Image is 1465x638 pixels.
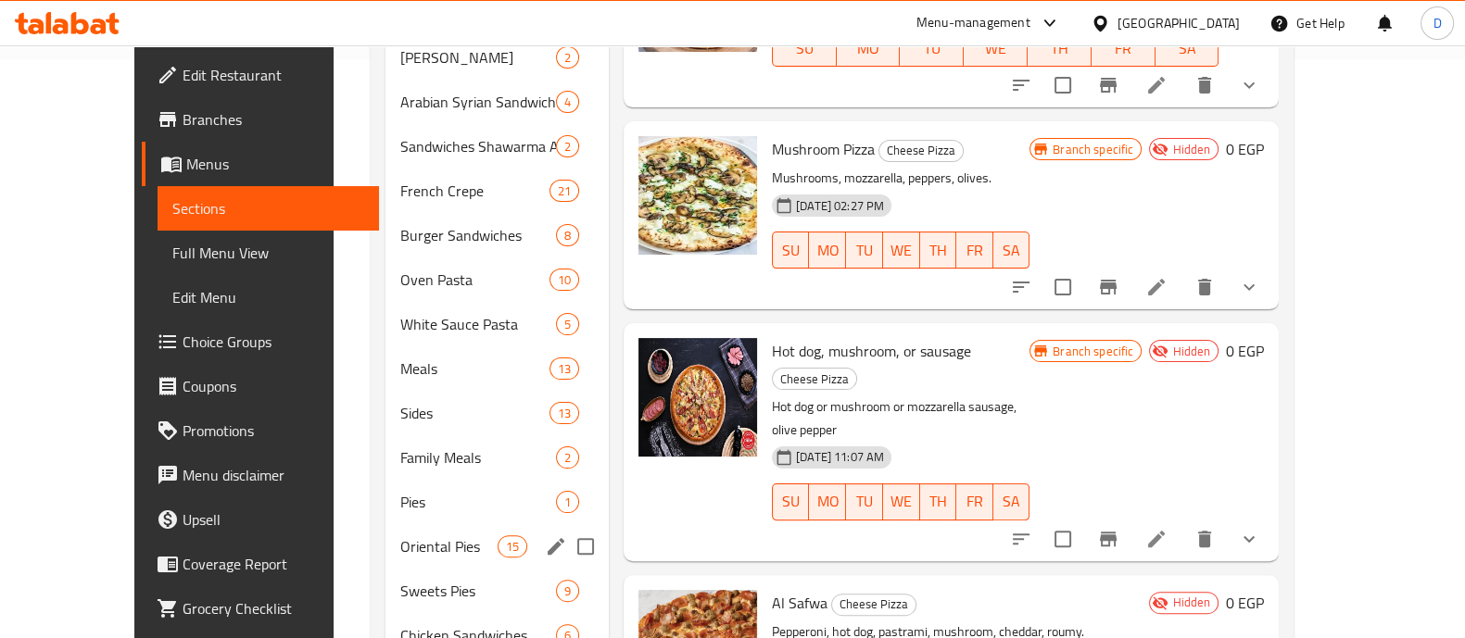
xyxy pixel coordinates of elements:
button: FR [956,231,993,269]
div: French Crepe21 [385,169,609,213]
button: TH [920,231,957,269]
a: Edit menu item [1145,528,1168,550]
div: items [556,91,579,113]
span: Upsell [183,508,364,531]
span: Coupons [183,375,364,397]
span: Menus [186,153,364,175]
a: Promotions [142,408,379,453]
span: Branch specific [1045,141,1141,158]
button: SU [772,30,837,67]
button: SU [772,483,809,520]
a: Edit menu item [1145,276,1168,298]
span: 1 [557,494,578,511]
div: items [556,46,579,69]
button: show more [1227,265,1271,309]
span: SU [780,237,802,264]
button: sort-choices [999,265,1043,309]
button: TH [920,483,957,520]
span: Sandwiches Shawarma Al Masry [400,135,556,157]
span: Sweets Pies [400,580,556,602]
svg: Show Choices [1238,276,1260,298]
span: Pies [400,491,556,513]
button: WE [964,30,1028,67]
span: 4 [557,94,578,111]
span: FR [1099,35,1148,62]
span: Hidden [1165,594,1218,611]
div: Oriental Pies15edit [385,524,609,569]
span: Family Meals [400,446,556,469]
span: [DATE] 11:07 AM [789,448,891,466]
div: items [549,402,579,424]
span: 2 [557,449,578,467]
a: Edit Restaurant [142,53,379,97]
span: 2 [557,49,578,67]
span: TU [907,35,956,62]
button: TU [846,231,883,269]
span: 2 [557,138,578,156]
span: 10 [550,271,578,289]
button: Branch-specific-item [1086,517,1130,561]
span: Branches [183,108,364,131]
span: FR [964,237,986,264]
span: French Crepe [400,180,549,202]
span: MO [816,488,839,515]
span: Arabian Syrian Sandwiches [400,91,556,113]
a: Grocery Checklist [142,586,379,631]
div: items [498,535,527,557]
button: edit [542,532,570,560]
span: [PERSON_NAME] [400,46,556,69]
a: Sections [158,186,379,231]
span: Promotions [183,419,364,442]
div: [PERSON_NAME]2 [385,35,609,80]
span: Sections [172,197,364,219]
a: Edit menu item [1145,74,1168,96]
span: 5 [557,316,578,333]
div: White Sauce Pasta5 [385,302,609,346]
div: items [549,269,579,291]
span: Menu disclaimer [183,464,364,486]
span: SA [1163,35,1212,62]
span: Select to update [1043,519,1082,558]
a: Coverage Report [142,542,379,586]
h6: 0 EGP [1226,590,1264,616]
button: SA [993,483,1030,520]
div: items [549,357,579,380]
div: Cheese Pizza [878,140,964,162]
div: Menu-management [916,12,1030,34]
div: Burger Sandwiches8 [385,213,609,257]
div: Oriental Pies [400,535,498,557]
div: Pies1 [385,480,609,524]
button: SA [1156,30,1219,67]
a: Edit Menu [158,275,379,319]
span: Select to update [1043,66,1082,105]
div: Oven Pasta [400,269,549,291]
span: Cheese Pizza [832,594,916,615]
span: 21 [550,182,578,200]
div: items [556,135,579,157]
p: Mushrooms, mozzarella, peppers, olives. [772,167,1029,190]
button: SU [772,231,809,269]
button: delete [1182,517,1227,561]
button: show more [1227,63,1271,107]
span: 15 [499,538,526,556]
button: sort-choices [999,63,1043,107]
div: items [556,491,579,513]
a: Menu disclaimer [142,453,379,497]
button: Branch-specific-item [1086,265,1130,309]
button: WE [883,231,920,269]
a: Coupons [142,364,379,408]
span: Choice Groups [183,331,364,353]
button: delete [1182,265,1227,309]
button: TH [1028,30,1092,67]
div: Arabian Syrian Sandwiches4 [385,80,609,124]
button: sort-choices [999,517,1043,561]
a: Menus [142,142,379,186]
span: Hot dog, mushroom, or sausage [772,337,971,365]
span: Burger Sandwiches [400,224,556,246]
span: Edit Menu [172,286,364,308]
svg: Show Choices [1238,74,1260,96]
